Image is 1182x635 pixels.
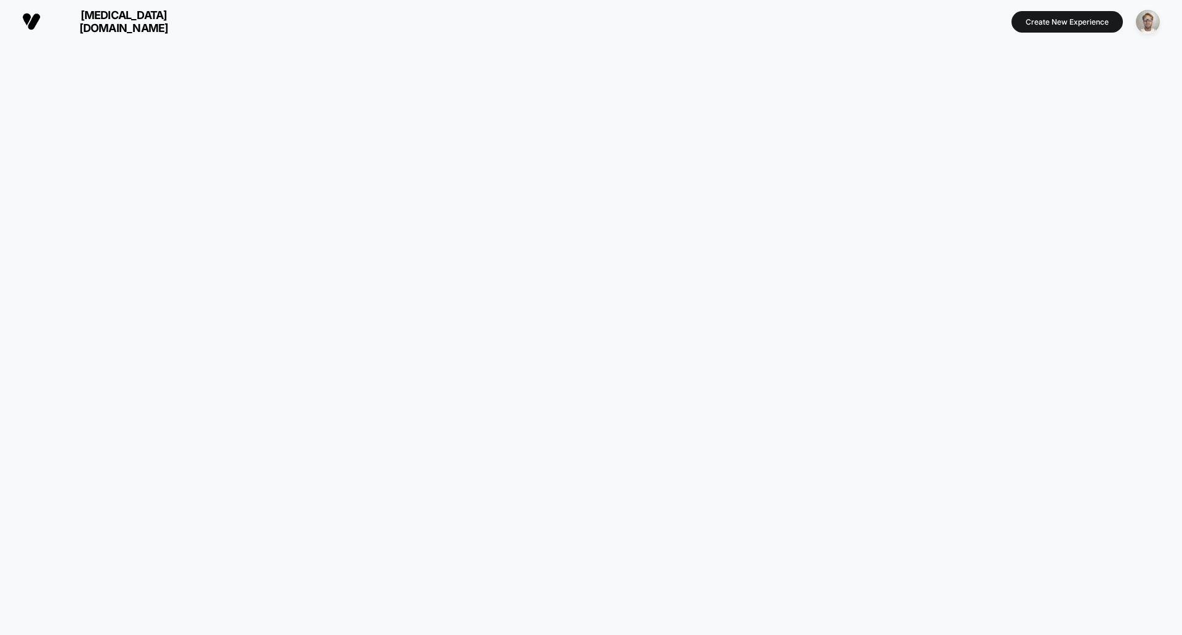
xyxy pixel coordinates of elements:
button: ppic [1132,9,1164,34]
button: Create New Experience [1011,11,1123,33]
img: Visually logo [22,12,41,31]
button: [MEDICAL_DATA][DOMAIN_NAME] [18,8,201,35]
span: [MEDICAL_DATA][DOMAIN_NAME] [50,9,198,34]
img: ppic [1136,10,1160,34]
